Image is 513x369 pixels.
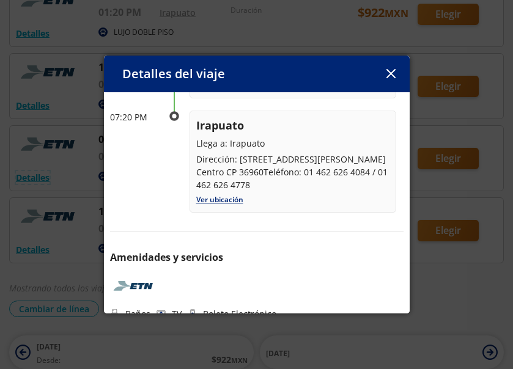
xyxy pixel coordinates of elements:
[172,307,182,320] p: TV
[196,117,389,134] p: Irapuato
[110,277,159,295] img: ETN
[125,307,150,320] p: Baños
[196,194,243,205] a: Ver ubicación
[122,65,225,83] p: Detalles del viaje
[203,307,276,320] p: Boleto Electrónico
[196,137,389,150] p: Llega a: Irapuato
[196,153,389,191] p: Dirección: [STREET_ADDRESS][PERSON_NAME] Centro CP 36960Teléfono: 01 462 626 4084 / 01 462 626 4778
[110,111,159,123] p: 07:20 PM
[110,250,404,265] p: Amenidades y servicios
